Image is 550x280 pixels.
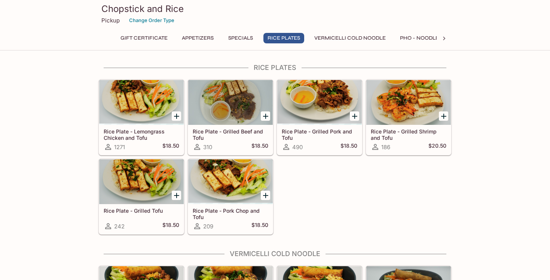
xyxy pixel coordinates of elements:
[203,144,212,151] span: 310
[277,80,362,125] div: Rice Plate - Grilled Pork and Tofu
[439,111,448,121] button: Add Rice Plate - Grilled Shrimp and Tofu
[99,80,184,125] div: Rice Plate - Lemongrass Chicken and Tofu
[178,33,218,43] button: Appetizers
[114,144,125,151] span: 1271
[396,33,459,43] button: Pho - Noodle Soup
[104,207,179,214] h5: Rice Plate - Grilled Tofu
[366,80,451,155] a: Rice Plate - Grilled Shrimp and Tofu186$20.50
[371,128,446,141] h5: Rice Plate - Grilled Shrimp and Tofu
[162,222,179,231] h5: $18.50
[101,3,449,15] h3: Chopstick and Rice
[188,80,273,125] div: Rice Plate - Grilled Beef and Tofu
[188,80,273,155] a: Rice Plate - Grilled Beef and Tofu310$18.50
[98,250,452,258] h4: Vermicelli Cold Noodle
[428,142,446,151] h5: $20.50
[99,80,184,155] a: Rice Plate - Lemongrass Chicken and Tofu1271$18.50
[292,144,303,151] span: 490
[114,223,125,230] span: 242
[98,64,452,72] h4: Rice Plates
[162,142,179,151] h5: $18.50
[261,191,270,200] button: Add Rice Plate - Pork Chop and Tofu
[277,80,362,155] a: Rice Plate - Grilled Pork and Tofu490$18.50
[104,128,179,141] h5: Rice Plate - Lemongrass Chicken and Tofu
[350,111,359,121] button: Add Rice Plate - Grilled Pork and Tofu
[366,80,451,125] div: Rice Plate - Grilled Shrimp and Tofu
[99,159,184,204] div: Rice Plate - Grilled Tofu
[172,111,181,121] button: Add Rice Plate - Lemongrass Chicken and Tofu
[340,142,357,151] h5: $18.50
[251,222,268,231] h5: $18.50
[224,33,257,43] button: Specials
[101,17,120,24] p: Pickup
[381,144,390,151] span: 186
[126,15,178,26] button: Change Order Type
[172,191,181,200] button: Add Rice Plate - Grilled Tofu
[116,33,172,43] button: Gift Certificate
[99,159,184,234] a: Rice Plate - Grilled Tofu242$18.50
[193,128,268,141] h5: Rice Plate - Grilled Beef and Tofu
[282,128,357,141] h5: Rice Plate - Grilled Pork and Tofu
[251,142,268,151] h5: $18.50
[188,159,273,204] div: Rice Plate - Pork Chop and Tofu
[203,223,213,230] span: 209
[188,159,273,234] a: Rice Plate - Pork Chop and Tofu209$18.50
[261,111,270,121] button: Add Rice Plate - Grilled Beef and Tofu
[193,207,268,220] h5: Rice Plate - Pork Chop and Tofu
[310,33,390,43] button: Vermicelli Cold Noodle
[263,33,304,43] button: Rice Plates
